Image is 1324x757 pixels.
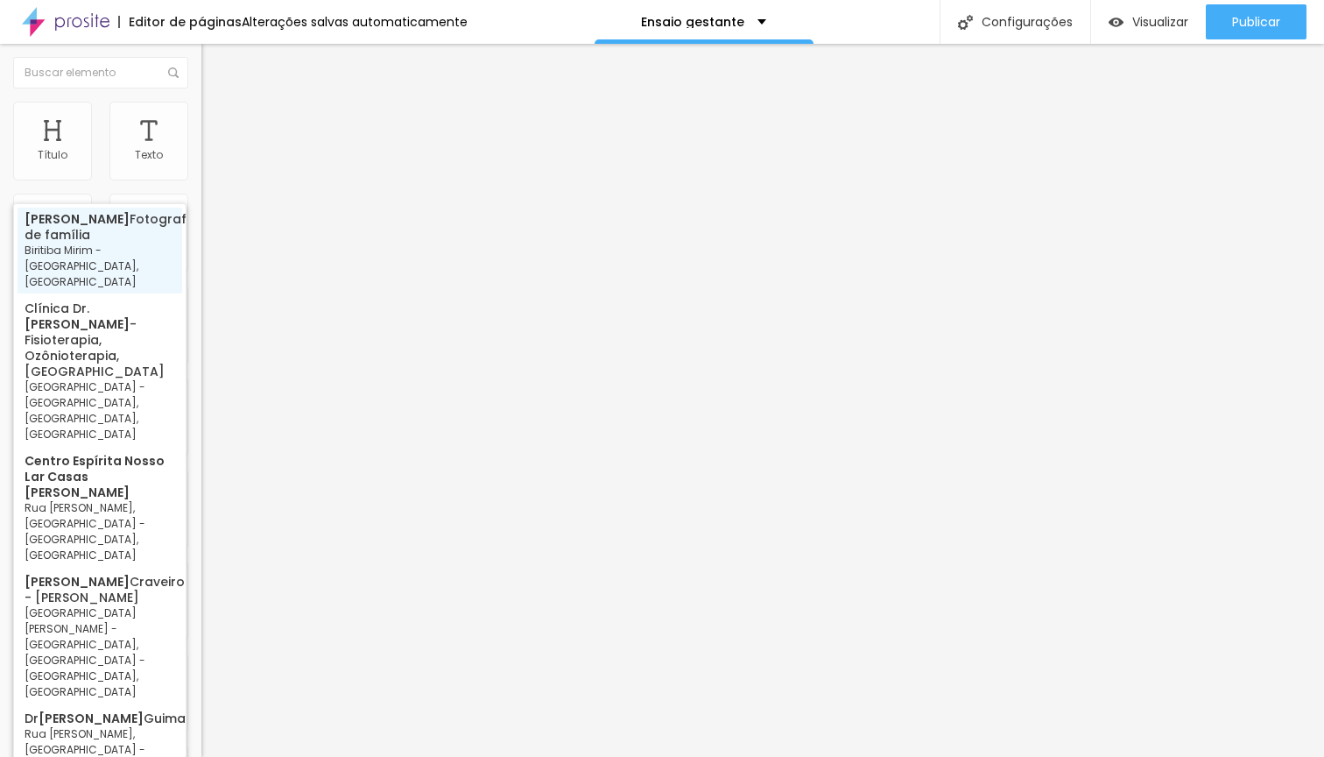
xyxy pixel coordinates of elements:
span: [PERSON_NAME] [39,710,144,727]
div: Editor de páginas [118,16,242,28]
img: view-1.svg [1109,15,1123,30]
button: Publicar [1206,4,1306,39]
img: Icone [168,67,179,78]
span: Publicar [1232,15,1280,29]
div: Título [38,149,67,161]
span: Visualizar [1132,15,1188,29]
img: Icone [958,15,973,30]
input: Buscar elemento [13,57,188,88]
p: Ensaio gestante [641,16,744,28]
span: Dr Guimaraes [25,711,175,726]
div: Texto [135,149,163,161]
iframe: Editor [201,44,1324,757]
button: Visualizar [1091,4,1206,39]
div: Alterações salvas automaticamente [242,16,468,28]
